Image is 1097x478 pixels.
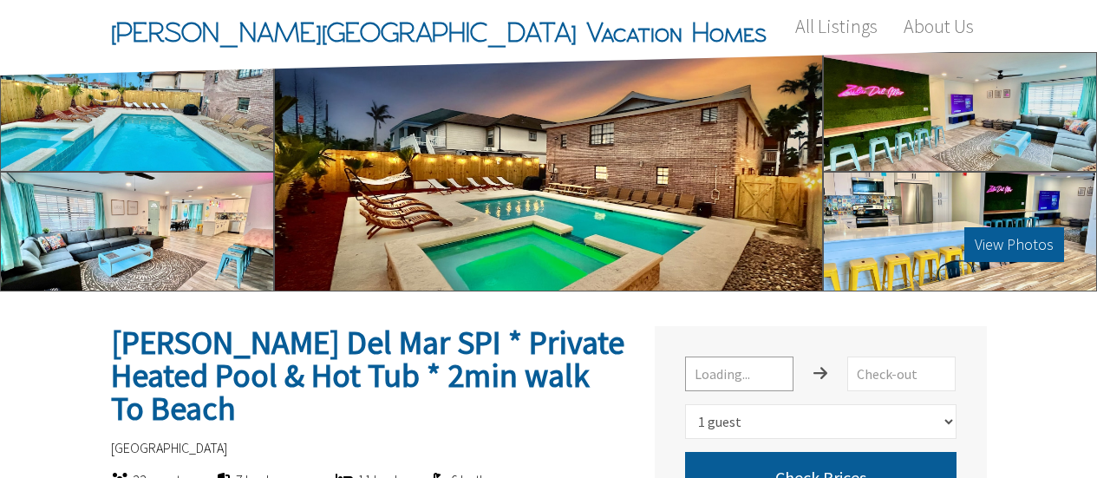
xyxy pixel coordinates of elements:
input: Check-out [847,357,956,391]
h2: [PERSON_NAME] Del Mar SPI * Private Heated Pool & Hot Tub * 2min walk To Beach [111,326,624,425]
span: [GEOGRAPHIC_DATA] [111,439,227,456]
span: [PERSON_NAME][GEOGRAPHIC_DATA] Vacation Homes [111,6,767,58]
button: View Photos [964,227,1064,262]
input: Loading... [685,357,793,391]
